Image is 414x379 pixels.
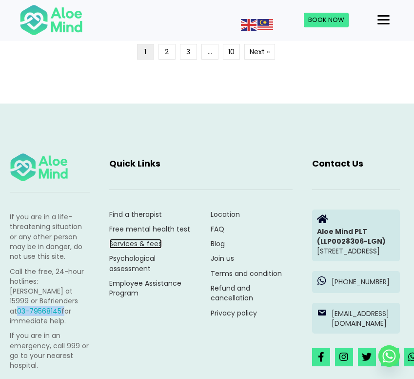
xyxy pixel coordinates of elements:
p: If you are in a life-threatening situation or any other person may be in danger, do not use this ... [10,212,90,261]
span: Quick Links [109,157,160,169]
a: Whatsapp [378,345,400,367]
a: Services & fees [109,239,162,249]
a: Join us [211,253,234,263]
a: Refund and cancellation [211,283,253,303]
a: Employee Assistance Program [109,278,181,298]
span: Contact Us [312,157,363,169]
a: Location [211,210,240,219]
a: Page 2 [158,44,176,60]
a: Malay [257,20,274,29]
img: Aloe mind Logo [10,152,68,182]
a: [PHONE_NUMBER] [312,271,400,293]
a: Find a therapist [109,210,162,219]
p: [STREET_ADDRESS] [317,227,395,256]
a: Privacy policy [211,308,257,318]
a: [EMAIL_ADDRESS][DOMAIN_NAME] [312,303,400,334]
a: Book Now [304,13,349,27]
img: Aloe mind Logo [20,4,83,36]
a: Psychological assessment [109,253,156,273]
a: Page 3 [180,44,197,60]
p: [EMAIL_ADDRESS][DOMAIN_NAME] [332,309,395,329]
p: Call the free, 24-hour hotlines: [PERSON_NAME] at 15999 or Befrienders at for immediate help. [10,267,90,326]
strong: Aloe Mind PLT [317,227,367,236]
img: en [241,19,256,31]
button: Menu [374,12,394,28]
a: FAQ [211,224,224,234]
span: … [201,44,218,60]
a: 03-79568145 [17,306,61,316]
p: If you are in an emergency, call 999 or go to your nearest hospital. [10,331,90,370]
a: Free mental health test [109,224,190,234]
span: Page 1 [137,44,154,60]
a: Page 10 [223,44,240,60]
a: English [241,20,257,29]
a: Terms and condition [211,269,282,278]
a: Next » [244,44,275,60]
span: Book Now [308,15,344,24]
strong: (LLP0028306-LGN) [317,236,386,246]
img: ms [257,19,273,31]
a: Blog [211,239,225,249]
p: [PHONE_NUMBER] [332,277,395,287]
a: Aloe Mind PLT(LLP0028306-LGN)[STREET_ADDRESS] [312,210,400,261]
